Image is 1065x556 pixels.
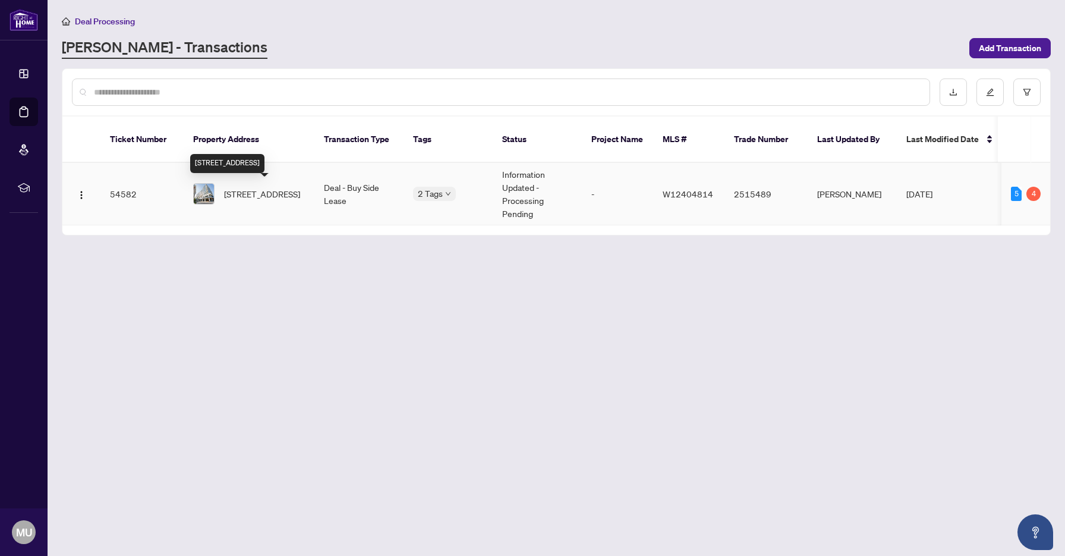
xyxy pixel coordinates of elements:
th: Project Name [582,117,653,163]
th: Ticket Number [100,117,184,163]
span: home [62,17,70,26]
span: filter [1023,88,1031,96]
th: Last Modified Date [897,117,1004,163]
span: edit [986,88,994,96]
span: Add Transaction [979,39,1041,58]
th: Tags [404,117,493,163]
td: Deal - Buy Side Lease [314,163,404,225]
div: 5 [1011,187,1022,201]
button: download [940,78,967,106]
th: Trade Number [724,117,808,163]
span: download [949,88,957,96]
th: Status [493,117,582,163]
img: Logo [77,190,86,200]
div: 4 [1026,187,1041,201]
span: 2 Tags [418,187,443,200]
td: [PERSON_NAME] [808,163,897,225]
div: [STREET_ADDRESS] [190,154,264,173]
button: Add Transaction [969,38,1051,58]
th: Last Updated By [808,117,897,163]
button: edit [976,78,1004,106]
td: Information Updated - Processing Pending [493,163,582,225]
button: filter [1013,78,1041,106]
span: down [445,191,451,197]
img: logo [10,9,38,31]
th: MLS # [653,117,724,163]
button: Open asap [1017,514,1053,550]
a: [PERSON_NAME] - Transactions [62,37,267,59]
span: [STREET_ADDRESS] [224,187,300,200]
td: - [582,163,653,225]
img: thumbnail-img [194,184,214,204]
span: [DATE] [906,189,932,199]
td: 54582 [100,163,184,225]
th: Property Address [184,117,314,163]
button: Logo [72,184,91,203]
span: MU [16,524,32,541]
td: 2515489 [724,163,808,225]
span: W12404814 [663,189,713,199]
th: Transaction Type [314,117,404,163]
span: Deal Processing [75,16,135,27]
span: Last Modified Date [906,133,979,146]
